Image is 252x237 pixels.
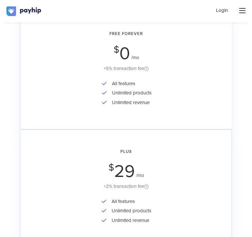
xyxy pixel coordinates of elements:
[108,197,151,206] li: All features
[108,206,151,215] li: Unlimited products
[136,172,144,178] span: /mo
[131,55,139,60] span: /mo
[109,88,152,98] li: Unlimited products
[119,43,130,64] span: 0
[30,31,222,36] h2: Free Forever
[216,7,228,14] a: Login
[30,182,222,190] div: +2% transaction fee
[6,6,42,16] img: logo.svg
[109,98,152,107] li: Unlimited revenue
[114,46,119,54] span: $
[109,79,152,88] li: All features
[30,65,222,73] div: +5% transaction fee
[30,149,222,154] h2: Plus
[108,216,151,225] li: Unlimited revenue
[108,164,114,171] span: $
[114,161,135,182] span: 29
